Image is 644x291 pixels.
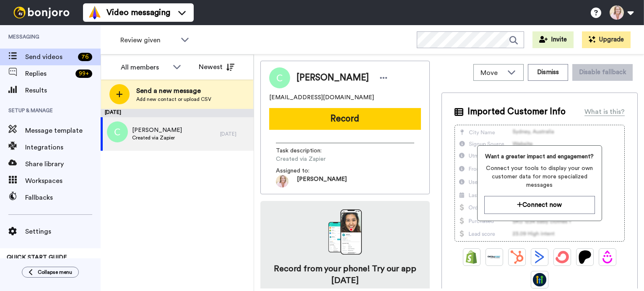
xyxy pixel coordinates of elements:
span: Move [480,68,503,78]
span: Workspaces [25,176,101,186]
span: Fallbacks [25,193,101,203]
span: Replies [25,69,72,79]
img: Drip [601,250,614,264]
span: Results [25,85,101,95]
span: Send a new message [136,86,211,96]
span: Task description : [276,147,335,155]
div: 76 [78,53,92,61]
span: Video messaging [106,7,170,18]
span: Integrations [25,142,101,152]
span: [PERSON_NAME] [132,126,182,134]
span: [EMAIL_ADDRESS][DOMAIN_NAME] [269,93,374,102]
button: Invite [532,31,574,48]
span: Created via Zapier [276,155,356,163]
img: Hubspot [510,250,524,264]
img: vm-color.svg [88,6,101,19]
button: Connect now [484,196,595,214]
span: Review given [120,35,177,45]
span: Connect your tools to display your own customer data for more specialized messages [484,164,595,189]
span: Want a greater impact and engagement? [484,152,595,161]
span: Send videos [25,52,75,62]
span: Assigned to: [276,167,335,175]
div: [DATE] [101,109,254,117]
button: Record [269,108,421,130]
img: GoHighLevel [533,273,546,286]
h4: Record from your phone! Try our app [DATE] [269,263,421,286]
img: download [328,209,362,255]
span: Settings [25,227,101,237]
span: Share library [25,159,101,169]
span: [PERSON_NAME] [297,175,347,188]
button: Disable fallback [572,64,633,81]
span: Created via Zapier [132,134,182,141]
img: Shopify [465,250,478,264]
span: Collapse menu [38,269,72,276]
img: Patreon [578,250,592,264]
img: bj-logo-header-white.svg [10,7,73,18]
button: Upgrade [582,31,631,48]
img: ConvertKit [556,250,569,264]
span: [PERSON_NAME] [296,72,369,84]
span: Add new contact or upload CSV [136,96,211,103]
img: c.png [107,121,128,142]
img: Image of Carla Rambarran [269,67,290,88]
div: What is this? [584,107,625,117]
img: 36332abc-720e-4467-8b9e-22af4a6fe9c0-1676034223.jpg [276,175,288,188]
button: Collapse menu [22,267,79,278]
button: Newest [192,59,241,75]
div: All members [121,62,169,72]
span: Imported Customer Info [467,106,566,118]
button: Dismiss [528,64,568,81]
img: ActiveCampaign [533,250,546,264]
div: [DATE] [220,131,249,137]
div: 99 + [75,70,92,78]
img: Ontraport [488,250,501,264]
span: QUICK START GUIDE [7,255,67,260]
span: Message template [25,126,101,136]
